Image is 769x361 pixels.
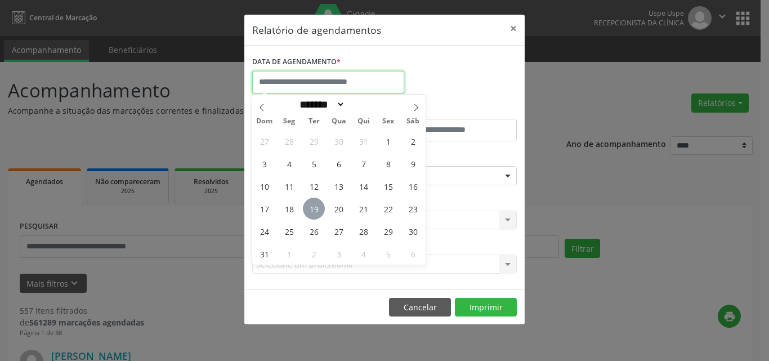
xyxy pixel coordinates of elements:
[303,153,325,175] span: Agosto 5, 2025
[327,118,351,125] span: Qua
[328,243,350,265] span: Setembro 3, 2025
[253,243,275,265] span: Agosto 31, 2025
[352,175,374,197] span: Agosto 14, 2025
[253,130,275,152] span: Julho 27, 2025
[455,298,517,317] button: Imprimir
[352,198,374,220] span: Agosto 21, 2025
[389,298,451,317] button: Cancelar
[252,54,341,71] label: DATA DE AGENDAMENTO
[278,243,300,265] span: Setembro 1, 2025
[278,220,300,242] span: Agosto 25, 2025
[402,153,424,175] span: Agosto 9, 2025
[377,175,399,197] span: Agosto 15, 2025
[277,118,302,125] span: Seg
[278,175,300,197] span: Agosto 11, 2025
[377,198,399,220] span: Agosto 22, 2025
[278,153,300,175] span: Agosto 4, 2025
[352,130,374,152] span: Julho 31, 2025
[252,23,381,37] h5: Relatório de agendamentos
[401,118,426,125] span: Sáb
[328,130,350,152] span: Julho 30, 2025
[253,198,275,220] span: Agosto 17, 2025
[303,175,325,197] span: Agosto 12, 2025
[328,220,350,242] span: Agosto 27, 2025
[352,220,374,242] span: Agosto 28, 2025
[252,118,277,125] span: Dom
[377,243,399,265] span: Setembro 5, 2025
[302,118,327,125] span: Ter
[377,220,399,242] span: Agosto 29, 2025
[352,153,374,175] span: Agosto 7, 2025
[253,153,275,175] span: Agosto 3, 2025
[377,153,399,175] span: Agosto 8, 2025
[328,175,350,197] span: Agosto 13, 2025
[402,130,424,152] span: Agosto 2, 2025
[402,220,424,242] span: Agosto 30, 2025
[278,198,300,220] span: Agosto 18, 2025
[376,118,401,125] span: Sex
[387,101,517,119] label: ATÉ
[402,243,424,265] span: Setembro 6, 2025
[377,130,399,152] span: Agosto 1, 2025
[296,99,345,110] select: Month
[303,220,325,242] span: Agosto 26, 2025
[253,175,275,197] span: Agosto 10, 2025
[351,118,376,125] span: Qui
[303,243,325,265] span: Setembro 2, 2025
[328,153,350,175] span: Agosto 6, 2025
[402,198,424,220] span: Agosto 23, 2025
[303,130,325,152] span: Julho 29, 2025
[402,175,424,197] span: Agosto 16, 2025
[502,15,525,42] button: Close
[328,198,350,220] span: Agosto 20, 2025
[345,99,382,110] input: Year
[303,198,325,220] span: Agosto 19, 2025
[278,130,300,152] span: Julho 28, 2025
[352,243,374,265] span: Setembro 4, 2025
[253,220,275,242] span: Agosto 24, 2025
